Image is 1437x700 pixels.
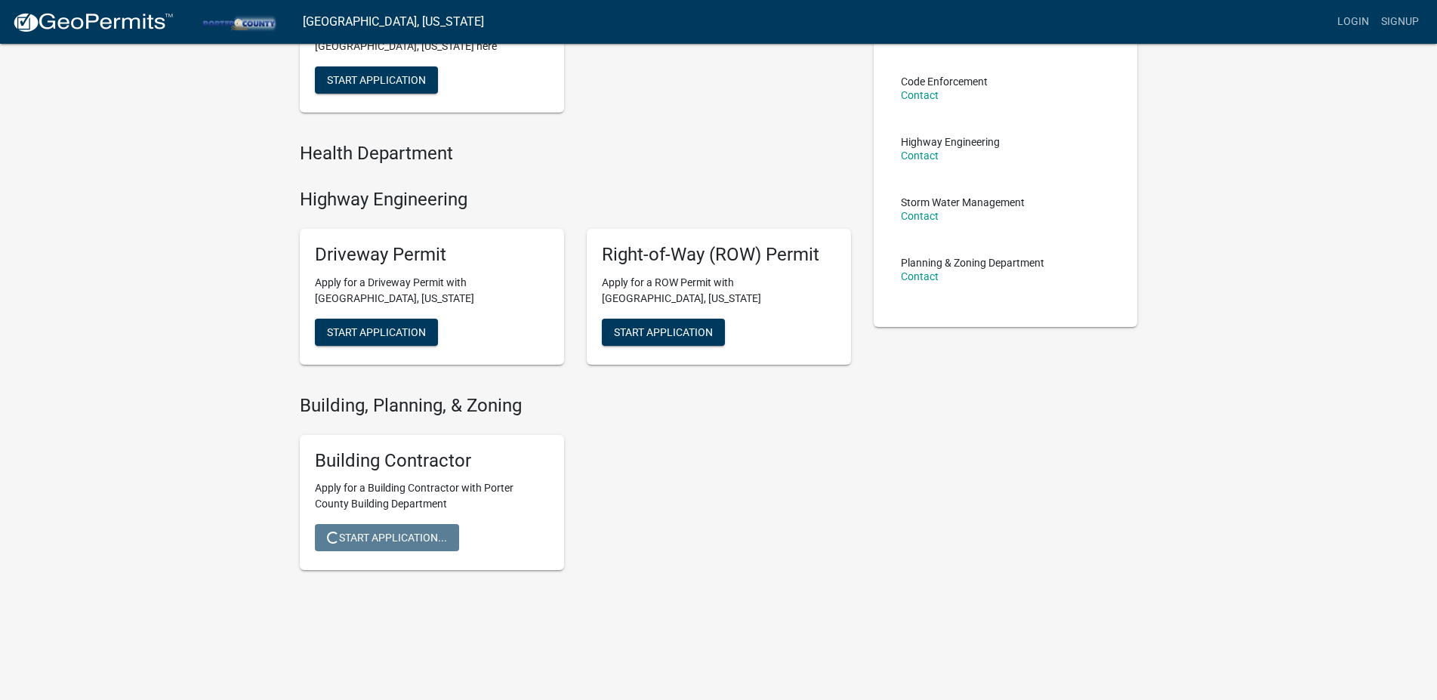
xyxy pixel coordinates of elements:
[1375,8,1425,36] a: Signup
[901,76,988,87] p: Code Enforcement
[315,319,438,346] button: Start Application
[901,270,939,282] a: Contact
[303,9,484,35] a: [GEOGRAPHIC_DATA], [US_STATE]
[315,524,459,551] button: Start Application...
[901,150,939,162] a: Contact
[901,257,1044,268] p: Planning & Zoning Department
[602,275,836,307] p: Apply for a ROW Permit with [GEOGRAPHIC_DATA], [US_STATE]
[300,189,851,211] h4: Highway Engineering
[901,210,939,222] a: Contact
[315,450,549,472] h5: Building Contractor
[315,244,549,266] h5: Driveway Permit
[327,532,447,544] span: Start Application...
[327,74,426,86] span: Start Application
[602,319,725,346] button: Start Application
[327,325,426,338] span: Start Application
[315,480,549,512] p: Apply for a Building Contractor with Porter County Building Department
[614,325,713,338] span: Start Application
[602,244,836,266] h5: Right-of-Way (ROW) Permit
[901,137,1000,147] p: Highway Engineering
[300,395,851,417] h4: Building, Planning, & Zoning
[901,89,939,101] a: Contact
[186,11,291,32] img: Porter County, Indiana
[300,143,851,165] h4: Health Department
[1331,8,1375,36] a: Login
[901,197,1025,208] p: Storm Water Management
[315,66,438,94] button: Start Application
[315,275,549,307] p: Apply for a Driveway Permit with [GEOGRAPHIC_DATA], [US_STATE]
